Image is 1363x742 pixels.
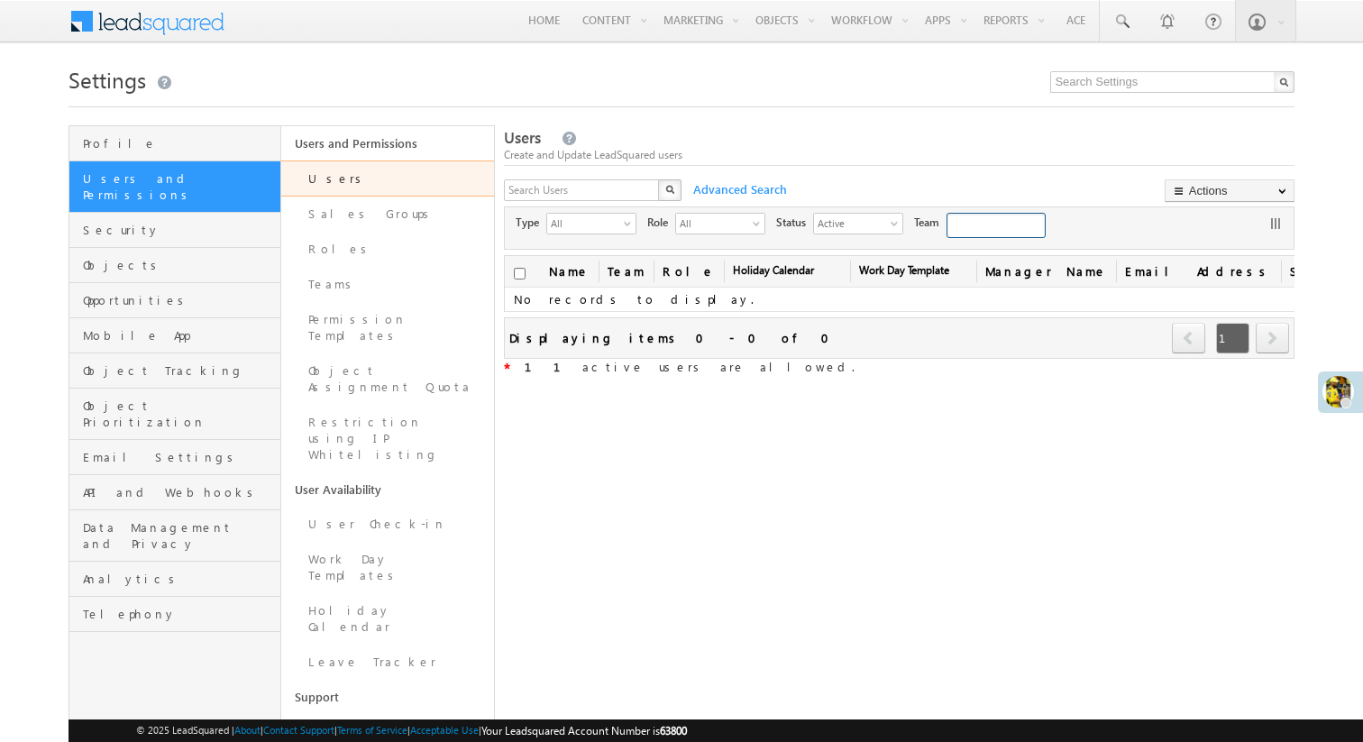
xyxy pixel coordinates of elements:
strong: 11 [525,359,582,374]
a: Leave Tracker [281,645,494,680]
a: Email Address [1116,256,1281,287]
span: Telephony [83,606,277,622]
span: Settings [69,65,146,94]
span: Your Leadsquared Account Number is [481,724,687,737]
span: Manager Name [976,256,1116,287]
a: Acceptable Use [410,724,479,736]
a: Teams [281,267,494,302]
span: Object Tracking [83,362,277,379]
span: Team [914,215,947,231]
span: next [1256,323,1289,353]
a: About [234,724,261,736]
a: Permission Templates [281,302,494,353]
a: Name [540,256,599,287]
span: Holiday Calendar [724,256,850,287]
a: Object Prioritization [69,389,281,440]
span: Users and Permissions [83,170,277,203]
a: Work Day Templates [281,542,494,593]
span: Team [599,256,654,287]
img: Search [665,185,674,194]
span: select [753,218,767,228]
a: next [1256,325,1289,353]
a: prev [1172,325,1206,353]
a: Users and Permissions [69,161,281,213]
span: Opportunities [83,292,277,308]
a: Support [281,680,494,714]
span: © 2025 LeadSquared | | | | | [136,722,687,739]
a: Terms of Service [337,724,407,736]
span: Role [647,215,675,231]
span: Email Settings [83,449,277,465]
a: Sales Groups [281,197,494,232]
a: Users [281,160,494,197]
a: Mobile App [69,318,281,353]
a: Contact Support [263,724,334,736]
a: Email Settings [69,440,281,475]
span: 1 [1216,323,1249,353]
a: Analytics [69,562,281,597]
span: prev [1172,323,1205,353]
a: Objects [69,248,281,283]
a: Telephony [69,597,281,632]
a: Holiday Calendar [281,593,494,645]
span: select [624,218,638,228]
a: Users and Permissions [281,126,494,160]
a: Profile [69,126,281,161]
span: Data Management and Privacy [83,519,277,552]
span: active users are allowed. [510,359,855,374]
a: Restriction using IP Whitelisting [281,405,494,472]
div: Create and Update LeadSquared users [504,147,1295,163]
a: API and Webhooks [69,475,281,510]
a: Object Assignment Quota [281,353,494,405]
span: Mobile App [83,327,277,344]
span: Active [814,214,888,232]
span: Object Prioritization [83,398,277,430]
a: Opportunities [69,283,281,318]
span: Work Day Template [850,256,976,287]
span: All [676,214,750,232]
a: Object Tracking [69,353,281,389]
span: Security [83,222,277,238]
span: Type [516,215,546,231]
span: Profile [83,135,277,151]
a: Role [654,256,724,287]
button: Actions [1165,179,1294,202]
input: Search Settings [1050,71,1294,93]
div: Displaying items 0 - 0 of 0 [509,327,840,348]
a: Roles [281,232,494,267]
span: All [547,214,621,232]
span: select [891,218,905,228]
a: Data Management and Privacy [69,510,281,562]
span: 63800 [660,724,687,737]
span: Objects [83,257,277,273]
span: Users [504,127,541,148]
a: User Check-in [281,507,494,542]
span: API and Webhooks [83,484,277,500]
span: Advanced Search [684,181,792,197]
a: User Availability [281,472,494,507]
span: Analytics [83,571,277,587]
span: Status [776,215,813,231]
input: Search Users [504,179,661,201]
a: Security [69,213,281,248]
